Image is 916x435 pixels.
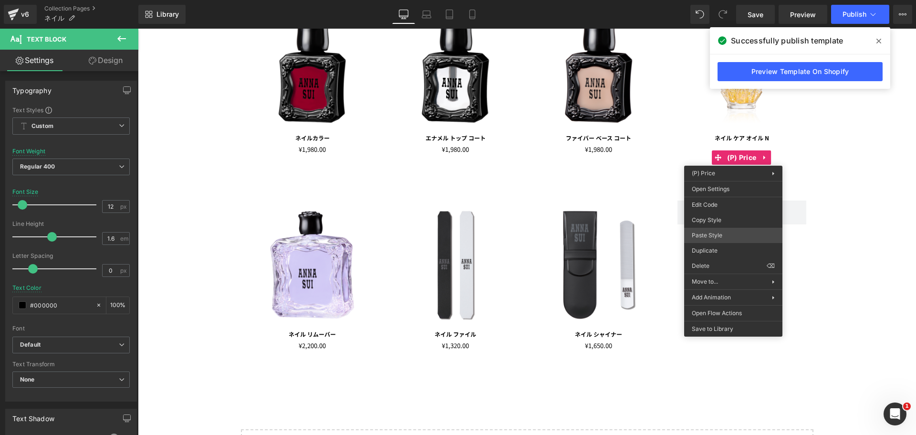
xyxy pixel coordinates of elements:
input: Color [30,300,91,310]
span: ¥1,650.00 [447,312,474,322]
span: 1 [903,403,911,410]
span: ¥1,980.00 [161,116,188,126]
span: Add Animation [692,293,772,302]
span: Edit Code [692,201,775,209]
span: px [120,203,128,210]
b: Regular 400 [20,163,55,170]
span: ネイル [44,14,64,22]
span: px [120,267,128,274]
span: Copy Style [692,216,775,224]
strong: ネイル ファイル [297,301,338,309]
span: ¥1,980.00 [304,116,331,126]
span: ¥1,980.00 [447,116,474,126]
span: Save to Library [692,325,775,333]
a: Expand / Collapse [621,122,633,136]
span: Delete [692,262,767,270]
span: Move to... [692,277,772,286]
div: % [106,297,129,314]
b: None [20,376,35,383]
span: Successfully publish template [731,35,843,46]
a: Preview Template On Shopify [718,62,883,81]
div: Font [12,325,130,332]
a: New Library [138,5,186,24]
a: Laptop [415,5,438,24]
div: Text Styles [12,106,130,114]
button: Publish [831,5,889,24]
a: Preview [779,5,827,24]
span: Preview [790,10,816,20]
span: Duplicate [692,246,775,255]
div: Text Color [12,285,42,291]
span: ¥2,200.00 [161,312,188,322]
span: Text Block [27,35,66,43]
div: Text Shadow [12,409,54,423]
div: Line Height [12,221,130,227]
a: v6 [4,5,37,24]
span: Open Flow Actions [692,309,775,318]
span: ¥1,320.00 [304,312,331,322]
a: Desktop [392,5,415,24]
a: Collection Pages [44,5,138,12]
span: Paste Style [692,231,775,240]
iframe: Intercom live chat [884,403,906,425]
span: Publish [843,11,866,18]
button: Undo [690,5,709,24]
span: (P) Price [692,170,715,177]
span: Library [156,10,179,19]
b: Custom [31,122,53,130]
button: More [893,5,912,24]
div: Font Weight [12,148,45,155]
div: Text Transform [12,361,130,368]
a: Tablet [438,5,461,24]
div: Font Size [12,189,39,195]
strong: ネイル ケア オイル N [577,105,631,113]
div: Typography [12,81,52,95]
div: Letter Spacing [12,253,130,259]
a: Mobile [461,5,484,24]
i: Default [20,341,41,349]
strong: ネイル シャイナー [437,301,484,309]
a: Design [71,50,140,71]
button: Redo [713,5,732,24]
div: v6 [19,8,31,21]
span: ⌫ [767,262,775,270]
span: em [120,235,128,242]
span: Save [748,10,763,20]
span: Open Settings [692,185,775,193]
span: (P) Price [587,122,621,136]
